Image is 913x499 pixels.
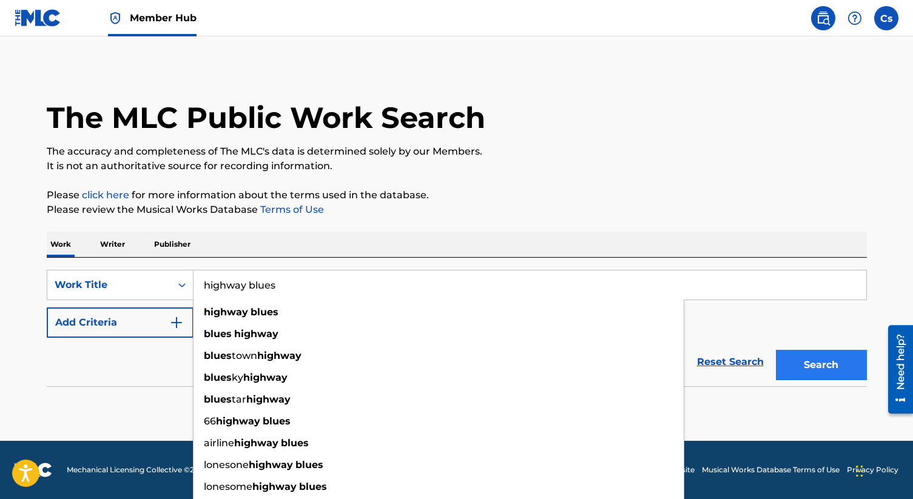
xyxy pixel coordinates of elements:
span: lonesome [204,481,252,492]
p: It is not an authoritative source for recording information. [47,159,867,173]
span: town [232,350,257,361]
a: Reset Search [691,349,770,375]
strong: highway [257,350,302,361]
img: 9d2ae6d4665cec9f34b9.svg [169,315,184,330]
img: MLC Logo [15,9,61,27]
strong: highway [249,459,293,471]
strong: highway [234,328,278,340]
a: Privacy Policy [847,464,898,475]
button: Search [776,350,867,380]
strong: highway [246,394,291,405]
span: Mechanical Licensing Collective © 2025 [67,464,207,475]
strong: blues [204,394,232,405]
button: Add Criteria [47,307,194,338]
strong: blues [263,415,291,427]
p: Writer [96,232,129,257]
p: The accuracy and completeness of The MLC's data is determined solely by our Members. [47,144,867,159]
strong: highway [216,415,260,427]
strong: blues [204,350,232,361]
a: click here [82,189,129,201]
div: Drag [856,453,863,489]
span: ky [232,372,243,383]
strong: highway [252,481,297,492]
div: Help [843,6,867,30]
p: Publisher [150,232,194,257]
a: Musical Works Database Terms of Use [702,464,840,475]
strong: blues [204,372,232,383]
img: search [816,11,830,25]
span: Member Hub [130,11,197,25]
div: User Menu [874,6,898,30]
p: Work [47,232,75,257]
strong: blues [251,306,278,318]
img: help [847,11,862,25]
p: Please review the Musical Works Database [47,203,867,217]
span: lonesone [204,459,249,471]
a: Public Search [811,6,835,30]
span: airline [204,437,234,449]
strong: blues [281,437,309,449]
strong: highway [234,437,278,449]
p: Please for more information about the terms used in the database. [47,188,867,203]
strong: highway [243,372,288,383]
form: Search Form [47,270,867,386]
div: Work Title [55,278,164,292]
img: Top Rightsholder [108,11,123,25]
a: Terms of Use [258,204,324,215]
img: logo [15,463,52,477]
iframe: Resource Center [879,321,913,418]
span: tar [232,394,246,405]
h1: The MLC Public Work Search [47,99,485,136]
span: 66 [204,415,216,427]
iframe: Chat Widget [852,441,913,499]
strong: blues [299,481,327,492]
strong: blues [204,328,232,340]
strong: highway [204,306,248,318]
strong: blues [295,459,323,471]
